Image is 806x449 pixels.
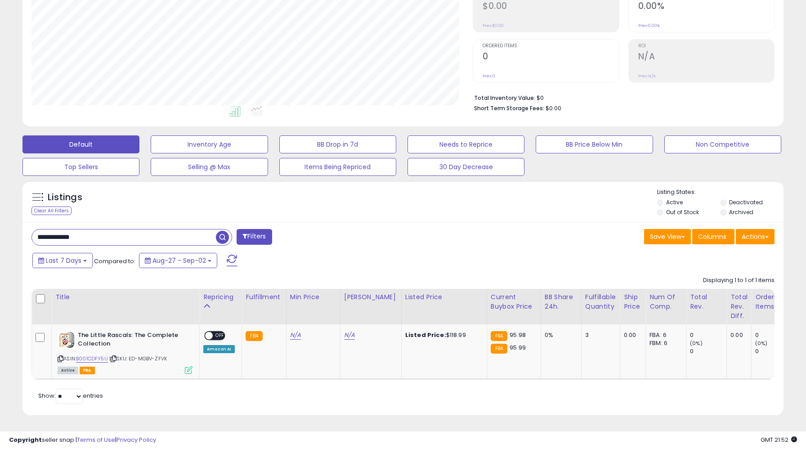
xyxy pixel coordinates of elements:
button: 30 Day Decrease [407,158,524,176]
div: [PERSON_NAME] [344,292,398,302]
strong: Copyright [9,436,42,444]
a: B001CDFY5U [76,355,108,363]
h2: $0.00 [483,1,618,13]
div: 0 [755,331,792,339]
button: Default [22,135,139,153]
button: Save View [644,229,691,244]
div: Listed Price [405,292,483,302]
button: Filters [237,229,272,245]
span: | SKU: ED-MGBV-ZFVK [109,355,167,362]
div: FBA: 6 [649,331,679,339]
small: FBA [246,331,262,341]
div: Total Rev. [690,292,723,311]
div: ASIN: [58,331,193,373]
div: 3 [585,331,613,339]
small: FBA [491,344,507,354]
b: Total Inventory Value: [474,94,535,102]
span: OFF [213,332,227,340]
small: Prev: $0.00 [483,23,504,28]
button: Needs to Reprice [407,135,524,153]
label: Archived [729,208,753,216]
div: 0.00 [730,331,744,339]
h5: Listings [48,191,82,204]
div: Displaying 1 to 1 of 1 items [703,276,775,285]
b: Listed Price: [405,331,446,339]
li: $0 [474,92,768,103]
div: Title [55,292,196,302]
span: FBA [80,367,95,374]
small: Prev: 0.00% [638,23,660,28]
a: N/A [290,331,301,340]
small: FBA [491,331,507,341]
div: Ship Price [624,292,642,311]
div: 0 [755,347,792,355]
a: N/A [344,331,355,340]
div: Current Buybox Price [491,292,537,311]
h2: 0.00% [638,1,774,13]
p: Listing States: [657,188,784,197]
div: Fulfillment [246,292,282,302]
span: Compared to: [94,257,135,265]
h2: 0 [483,51,618,63]
span: Show: entries [38,391,103,400]
span: Columns [698,232,726,241]
div: Total Rev. Diff. [730,292,748,321]
div: BB Share 24h. [545,292,578,311]
a: Privacy Policy [116,436,156,444]
button: Aug-27 - Sep-02 [139,253,217,268]
small: Prev: N/A [638,73,656,79]
button: Items Being Repriced [279,158,396,176]
div: Ordered Items [755,292,788,311]
b: Short Term Storage Fees: [474,104,544,112]
span: 95.99 [510,343,526,352]
span: Last 7 Days [46,256,81,265]
div: Fulfillable Quantity [585,292,616,311]
div: FBM: 6 [649,339,679,347]
small: Prev: 0 [483,73,495,79]
button: Top Sellers [22,158,139,176]
a: Terms of Use [77,436,115,444]
button: BB Price Below Min [536,135,653,153]
small: (0%) [755,340,768,347]
label: Out of Stock [666,208,699,216]
div: 0.00 [624,331,639,339]
button: Selling @ Max [151,158,268,176]
span: ROI [638,44,774,49]
div: 0 [690,331,726,339]
div: Num of Comp. [649,292,682,311]
div: Min Price [290,292,336,302]
button: Inventory Age [151,135,268,153]
span: Aug-27 - Sep-02 [152,256,206,265]
span: 2025-09-10 21:52 GMT [761,436,797,444]
small: (0%) [690,340,703,347]
button: BB Drop in 7d [279,135,396,153]
span: All listings currently available for purchase on Amazon [58,367,78,374]
div: 0 [690,347,726,355]
div: Clear All Filters [31,207,72,215]
b: The Little Rascals: The Complete Collection [78,331,187,350]
label: Deactivated [729,198,763,206]
span: $0.00 [546,104,561,112]
span: 95.98 [510,331,526,339]
button: Columns [692,229,734,244]
button: Actions [736,229,775,244]
div: seller snap | | [9,436,156,445]
div: Amazon AI [203,345,235,353]
button: Non Competitive [664,135,781,153]
img: 51U-tJmrTsL._SL40_.jpg [58,331,76,349]
div: 0% [545,331,574,339]
h2: N/A [638,51,774,63]
div: $118.99 [405,331,480,339]
div: Repricing [203,292,238,302]
label: Active [666,198,683,206]
button: Last 7 Days [32,253,93,268]
span: Ordered Items [483,44,618,49]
